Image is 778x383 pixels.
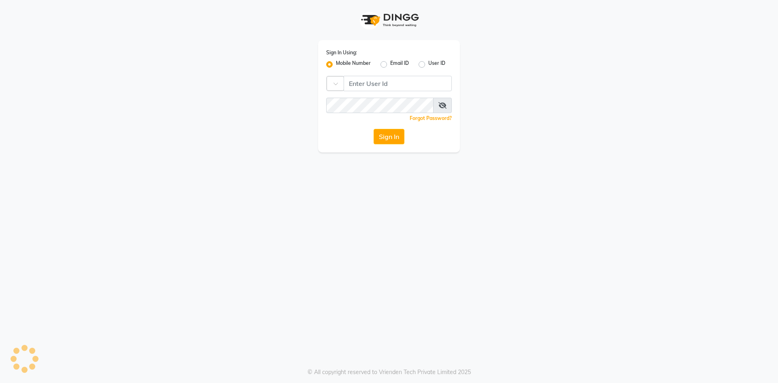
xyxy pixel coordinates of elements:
[326,98,434,113] input: Username
[344,76,452,91] input: Username
[357,8,421,32] img: logo1.svg
[326,49,357,56] label: Sign In Using:
[428,60,445,69] label: User ID
[336,60,371,69] label: Mobile Number
[374,129,404,144] button: Sign In
[390,60,409,69] label: Email ID
[410,115,452,121] a: Forgot Password?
